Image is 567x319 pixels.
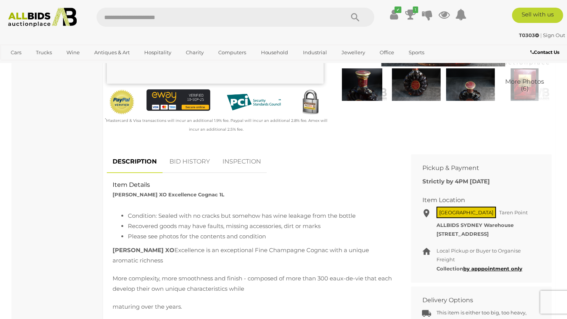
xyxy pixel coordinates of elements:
li: Condition: Sealed with no cracks but somehow has wine leakage from the bottle [128,211,394,221]
strong: [STREET_ADDRESS] [437,231,489,237]
p: maturing over the years. [113,301,394,312]
a: Sports [404,46,429,59]
strong: [PERSON_NAME] XO [113,246,174,254]
a: Sign Out [543,32,565,38]
strong: ALLBIDS SYDNEY Warehouse [437,222,514,228]
span: | [540,32,542,38]
button: Search [336,8,374,27]
a: INSPECTION [217,151,267,173]
i: ✔ [395,6,401,13]
img: PCI DSS compliant [222,89,286,115]
img: Remy Martin XO Excellence Cognac 1L [337,68,387,101]
i: 1 [413,6,418,13]
img: Secured by Rapid SSL [297,89,324,116]
img: Remy Martin XO Excellence Cognac 1L [445,68,496,101]
p: More complexity, more smoothness and finish - composed of more than 300 eaux-de-vie that each dev... [113,273,394,294]
img: Official PayPal Seal [109,89,135,115]
li: Recovered goods may have faults, missing accessories, dirt or marks [128,221,394,231]
a: Industrial [298,46,332,59]
a: Computers [213,46,251,59]
h2: Pickup & Payment [422,165,529,172]
b: Strictly by 4PM [DATE] [422,178,490,185]
h2: Delivery Options [422,297,529,304]
a: Cars [6,46,26,59]
span: More Photos (6) [505,79,544,92]
a: Office [375,46,399,59]
b: Collection [437,266,522,272]
strong: [PERSON_NAME] XO Excellence Cognac 1L [113,191,224,198]
a: Wine [61,46,85,59]
a: [GEOGRAPHIC_DATA] [6,59,70,71]
a: Contact Us [530,48,561,57]
a: ✔ [388,8,399,21]
span: Local Pickup or Buyer to Organise Freight [437,248,521,262]
a: Charity [181,46,209,59]
a: 1 [405,8,416,21]
h2: Item Location [422,197,529,204]
img: Remy Martin XO Excellence Cognac 1L [391,68,441,101]
li: Please see photos for the contents and condition [128,231,394,241]
a: Trucks [31,46,57,59]
a: BID HISTORY [164,151,216,173]
p: Excellence is an exceptional Fine Champagne Cognac with a unique aromatic richness [113,245,394,266]
a: T0303 [519,32,540,38]
strong: T0303 [519,32,539,38]
span: Taren Point [497,207,530,217]
a: Household [256,46,293,59]
a: Sell with us [512,8,563,23]
a: by apppointment only [463,266,522,272]
img: Remy Martin XO Excellence Cognac 1L [499,68,550,101]
b: Contact Us [530,49,559,55]
img: eWAY Payment Gateway [147,89,211,111]
a: More Photos(6) [499,68,550,101]
a: Antiques & Art [89,46,135,59]
h2: Item Details [113,181,394,188]
img: Allbids.com.au [4,8,81,27]
span: [GEOGRAPHIC_DATA] [437,207,496,218]
a: Hospitality [139,46,176,59]
a: DESCRIPTION [107,151,163,173]
a: Jewellery [337,46,370,59]
small: Mastercard & Visa transactions will incur an additional 1.9% fee. Paypal will incur an additional... [105,118,327,132]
